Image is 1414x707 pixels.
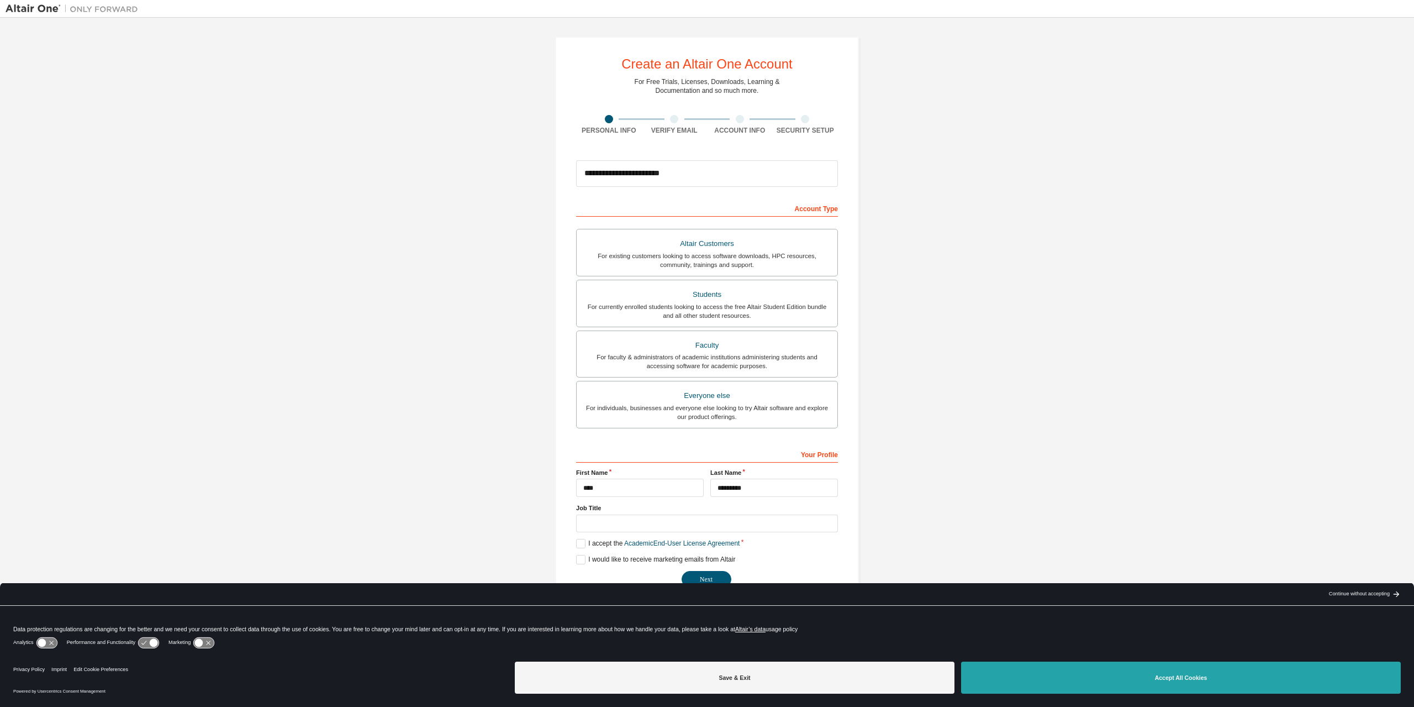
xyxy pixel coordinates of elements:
[642,126,708,135] div: Verify Email
[583,252,831,269] div: For existing customers looking to access software downloads, HPC resources, community, trainings ...
[576,555,735,564] label: I would like to receive marketing emails from Altair
[624,540,740,547] a: Academic End-User License Agreement
[583,287,831,302] div: Students
[583,302,831,320] div: For currently enrolled students looking to access the free Altair Student Edition bundle and all ...
[682,571,731,588] button: Next
[583,236,831,252] div: Altair Customers
[707,126,773,135] div: Account Info
[773,126,838,135] div: Security Setup
[576,445,838,463] div: Your Profile
[621,57,793,71] div: Create an Altair One Account
[576,504,838,512] label: Job Title
[583,338,831,353] div: Faculty
[583,404,831,421] div: For individuals, businesses and everyone else looking to try Altair software and explore our prod...
[710,468,838,477] label: Last Name
[583,353,831,370] div: For faculty & administrators of academic institutions administering students and accessing softwa...
[635,77,780,95] div: For Free Trials, Licenses, Downloads, Learning & Documentation and so much more.
[576,539,740,548] label: I accept the
[583,388,831,404] div: Everyone else
[576,199,838,217] div: Account Type
[576,126,642,135] div: Personal Info
[576,468,704,477] label: First Name
[6,3,144,14] img: Altair One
